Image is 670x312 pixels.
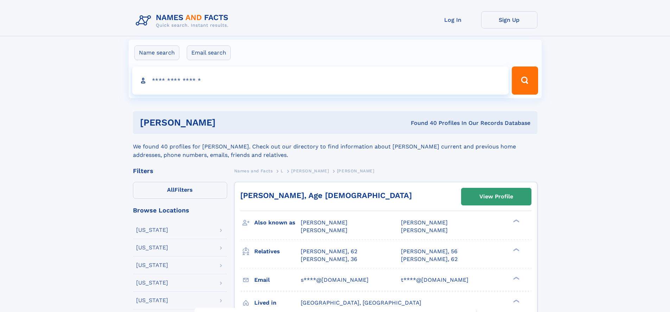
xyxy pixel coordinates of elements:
[291,168,329,173] span: [PERSON_NAME]
[240,191,412,200] a: [PERSON_NAME], Age [DEMOGRAPHIC_DATA]
[254,297,301,309] h3: Lived in
[133,134,537,159] div: We found 40 profiles for [PERSON_NAME]. Check out our directory to find information about [PERSON...
[511,276,520,280] div: ❯
[301,255,357,263] a: [PERSON_NAME], 36
[479,189,513,205] div: View Profile
[133,207,227,214] div: Browse Locations
[167,186,174,193] span: All
[140,118,313,127] h1: [PERSON_NAME]
[136,245,168,250] div: [US_STATE]
[234,166,273,175] a: Names and Facts
[291,166,329,175] a: [PERSON_NAME]
[511,299,520,303] div: ❯
[301,227,347,234] span: [PERSON_NAME]
[134,45,179,60] label: Name search
[132,66,509,95] input: search input
[133,11,234,30] img: Logo Names and Facts
[136,298,168,303] div: [US_STATE]
[313,119,530,127] div: Found 40 Profiles In Our Records Database
[512,66,538,95] button: Search Button
[254,274,301,286] h3: Email
[401,219,448,226] span: [PERSON_NAME]
[133,182,227,199] label: Filters
[401,227,448,234] span: [PERSON_NAME]
[511,219,520,223] div: ❯
[461,188,531,205] a: View Profile
[133,168,227,174] div: Filters
[401,248,458,255] a: [PERSON_NAME], 56
[337,168,375,173] span: [PERSON_NAME]
[481,11,537,28] a: Sign Up
[281,168,283,173] span: L
[136,262,168,268] div: [US_STATE]
[187,45,231,60] label: Email search
[301,248,357,255] a: [PERSON_NAME], 62
[136,227,168,233] div: [US_STATE]
[301,299,421,306] span: [GEOGRAPHIC_DATA], [GEOGRAPHIC_DATA]
[136,280,168,286] div: [US_STATE]
[511,247,520,252] div: ❯
[254,246,301,257] h3: Relatives
[425,11,481,28] a: Log In
[254,217,301,229] h3: Also known as
[301,219,347,226] span: [PERSON_NAME]
[401,255,458,263] a: [PERSON_NAME], 62
[281,166,283,175] a: L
